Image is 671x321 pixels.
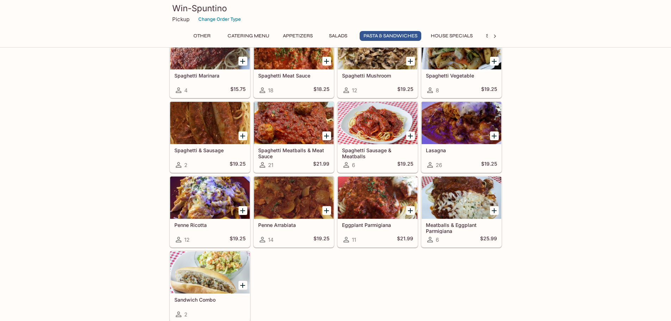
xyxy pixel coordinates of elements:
[172,16,190,23] p: Pickup
[342,222,413,228] h5: Eggplant Parmigiana
[342,147,413,159] h5: Spaghetti Sausage & Meatballs
[254,27,334,98] a: Spaghetti Meat Sauce18$18.25
[258,147,329,159] h5: Spaghetti Meatballs & Meat Sauce
[481,86,497,94] h5: $19.25
[421,27,502,98] a: Spaghetti Vegetable8$19.25
[352,162,355,168] span: 6
[254,27,334,69] div: Spaghetti Meat Sauce
[436,236,439,243] span: 6
[322,57,331,66] button: Add Spaghetti Meat Sauce
[238,281,247,290] button: Add Sandwich Combo
[436,162,442,168] span: 26
[195,14,244,25] button: Change Order Type
[338,177,417,219] div: Eggplant Parmigiana
[238,206,247,215] button: Add Penne Ricotta
[338,102,417,144] div: Spaghetti Sausage & Meatballs
[313,235,329,244] h5: $19.25
[170,177,250,219] div: Penne Ricotta
[230,86,246,94] h5: $15.75
[337,27,418,98] a: Spaghetti Mushroom12$19.25
[254,101,334,173] a: Spaghetti Meatballs & Meat Sauce21$21.99
[268,87,273,94] span: 18
[258,73,329,79] h5: Spaghetti Meat Sauce
[490,57,499,66] button: Add Spaghetti Vegetable
[174,147,246,153] h5: Spaghetti & Sausage
[268,236,274,243] span: 14
[279,31,317,41] button: Appetizers
[186,31,218,41] button: Other
[426,222,497,234] h5: Meatballs & Eggplant Parmigiana
[170,102,250,144] div: Spaghetti & Sausage
[406,57,415,66] button: Add Spaghetti Mushroom
[360,31,421,41] button: Pasta & Sandwiches
[397,86,413,94] h5: $19.25
[397,161,413,169] h5: $19.25
[422,102,501,144] div: Lasagna
[421,101,502,173] a: Lasagna26$19.25
[254,177,334,219] div: Penne Arrabiata
[170,101,250,173] a: Spaghetti & Sausage2$19.25
[184,236,190,243] span: 12
[254,176,334,247] a: Penne Arrabiata14$19.25
[406,206,415,215] button: Add Eggplant Parmigiana
[406,131,415,140] button: Add Spaghetti Sausage & Meatballs
[352,236,356,243] span: 11
[436,87,439,94] span: 8
[481,161,497,169] h5: $19.25
[170,251,250,294] div: Sandwich Combo
[254,102,334,144] div: Spaghetti Meatballs & Meat Sauce
[172,3,499,14] h3: Win-Spuntino
[313,161,329,169] h5: $21.99
[170,27,250,69] div: Spaghetti Marinara
[322,131,331,140] button: Add Spaghetti Meatballs & Meat Sauce
[352,87,357,94] span: 12
[230,161,246,169] h5: $19.25
[230,235,246,244] h5: $19.25
[238,131,247,140] button: Add Spaghetti & Sausage
[482,31,550,41] button: Special Combinations
[174,222,246,228] h5: Penne Ricotta
[337,101,418,173] a: Spaghetti Sausage & Meatballs6$19.25
[422,27,501,69] div: Spaghetti Vegetable
[170,176,250,247] a: Penne Ricotta12$19.25
[490,131,499,140] button: Add Lasagna
[426,73,497,79] h5: Spaghetti Vegetable
[184,311,187,318] span: 2
[313,86,329,94] h5: $18.25
[427,31,477,41] button: House Specials
[490,206,499,215] button: Add Meatballs & Eggplant Parmigiana
[337,176,418,247] a: Eggplant Parmigiana11$21.99
[342,73,413,79] h5: Spaghetti Mushroom
[426,147,497,153] h5: Lasagna
[338,27,417,69] div: Spaghetti Mushroom
[422,177,501,219] div: Meatballs & Eggplant Parmigiana
[238,57,247,66] button: Add Spaghetti Marinara
[322,206,331,215] button: Add Penne Arrabiata
[174,297,246,303] h5: Sandwich Combo
[184,162,187,168] span: 2
[480,235,497,244] h5: $25.99
[268,162,273,168] span: 21
[174,73,246,79] h5: Spaghetti Marinara
[170,27,250,98] a: Spaghetti Marinara4$15.75
[224,31,273,41] button: Catering Menu
[322,31,354,41] button: Salads
[258,222,329,228] h5: Penne Arrabiata
[184,87,188,94] span: 4
[421,176,502,247] a: Meatballs & Eggplant Parmigiana6$25.99
[397,235,413,244] h5: $21.99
